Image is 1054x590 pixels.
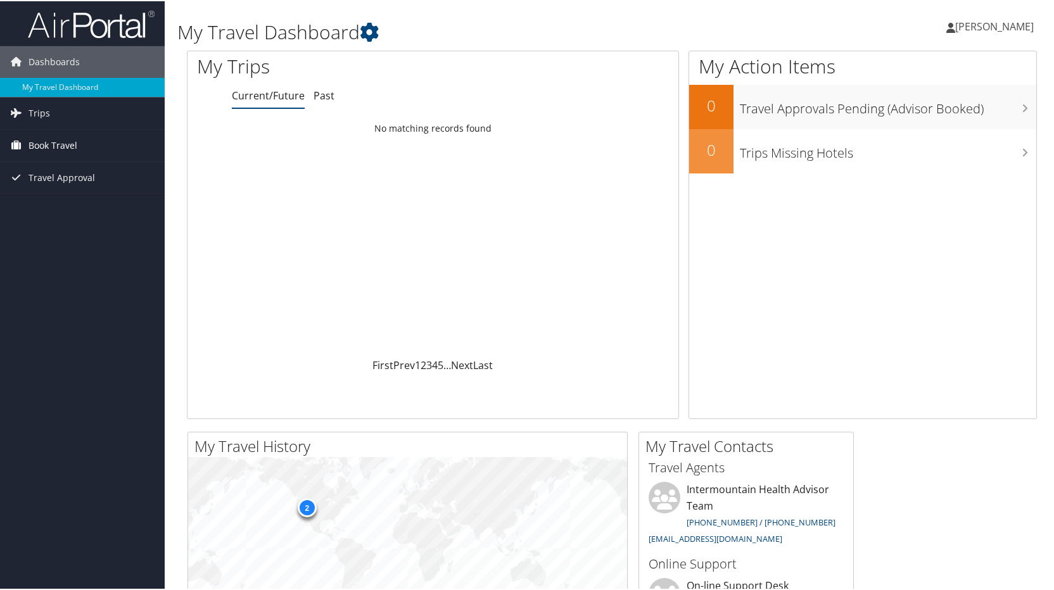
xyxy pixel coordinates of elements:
[687,515,835,527] a: [PHONE_NUMBER] / [PHONE_NUMBER]
[372,357,393,371] a: First
[232,87,305,101] a: Current/Future
[689,138,733,160] h2: 0
[642,480,850,548] li: Intermountain Health Advisor Team
[194,434,627,456] h2: My Travel History
[177,18,757,44] h1: My Travel Dashboard
[649,532,782,543] a: [EMAIL_ADDRESS][DOMAIN_NAME]
[29,45,80,77] span: Dashboards
[443,357,451,371] span: …
[432,357,438,371] a: 4
[314,87,334,101] a: Past
[955,18,1034,32] span: [PERSON_NAME]
[649,554,844,572] h3: Online Support
[451,357,473,371] a: Next
[426,357,432,371] a: 3
[689,94,733,115] h2: 0
[415,357,421,371] a: 1
[29,129,77,160] span: Book Travel
[689,52,1036,78] h1: My Action Items
[393,357,415,371] a: Prev
[438,357,443,371] a: 5
[187,116,678,139] td: No matching records found
[297,497,316,516] div: 2
[645,434,853,456] h2: My Travel Contacts
[197,52,464,78] h1: My Trips
[29,96,50,128] span: Trips
[740,137,1036,161] h3: Trips Missing Hotels
[946,6,1046,44] a: [PERSON_NAME]
[421,357,426,371] a: 2
[689,84,1036,128] a: 0Travel Approvals Pending (Advisor Booked)
[29,161,95,192] span: Travel Approval
[473,357,493,371] a: Last
[649,458,844,475] h3: Travel Agents
[689,128,1036,172] a: 0Trips Missing Hotels
[28,8,155,38] img: airportal-logo.png
[740,92,1036,116] h3: Travel Approvals Pending (Advisor Booked)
